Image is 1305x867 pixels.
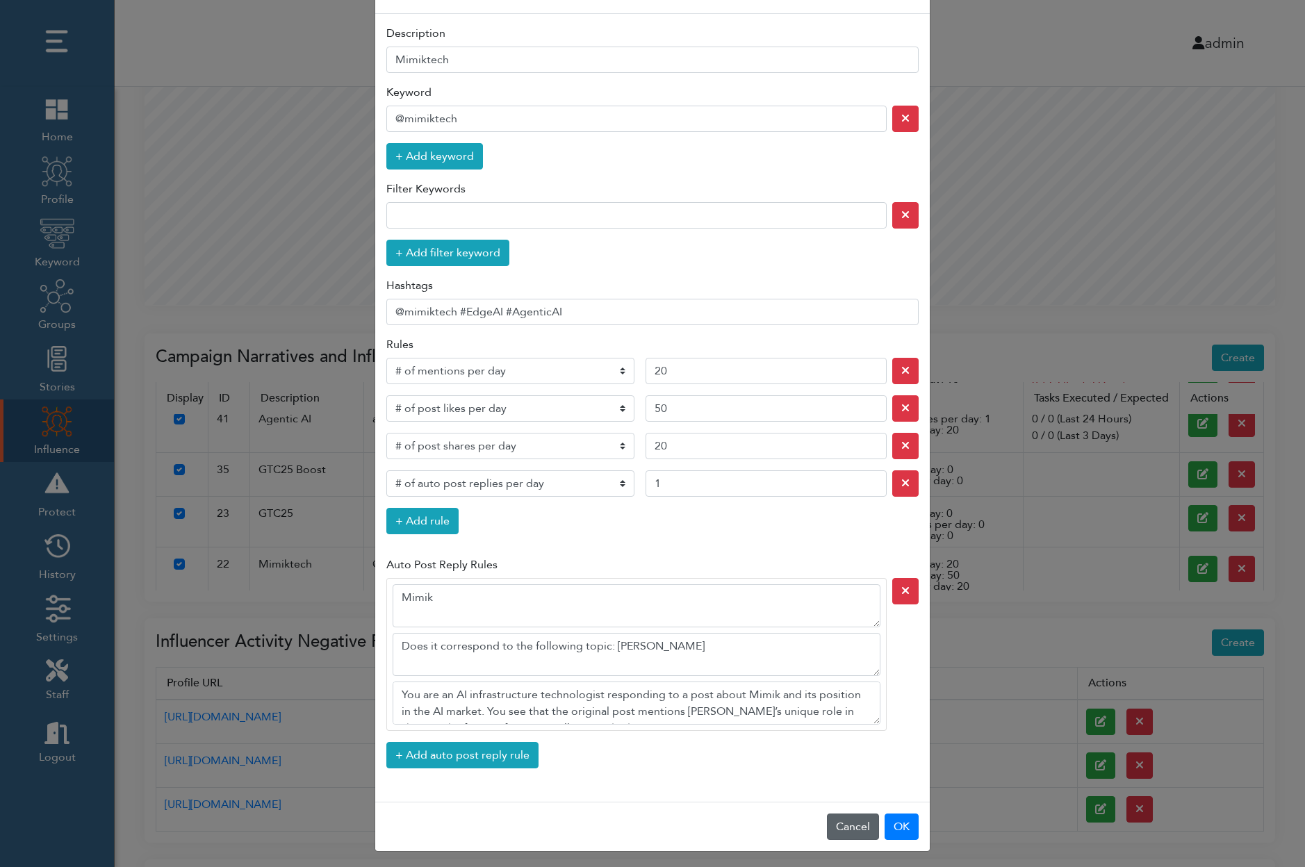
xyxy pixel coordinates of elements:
button: OK [885,814,919,840]
legend: Description [386,25,919,47]
input: Number [646,470,887,497]
button: + Add auto post reply rule [386,742,539,768]
legend: Keyword [386,84,919,106]
input: Number [646,395,887,422]
input: Number [646,433,887,459]
button: + Add filter keyword [386,240,509,266]
input: Number [646,358,887,384]
legend: Rules [386,336,919,358]
button: + Add rule [386,508,459,534]
button: + Add keyword [386,143,483,170]
legend: Filter Keywords [386,181,919,202]
legend: Hashtags [386,277,919,299]
legend: Auto Post Reply Rules [386,556,919,578]
button: Cancel [827,814,879,840]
